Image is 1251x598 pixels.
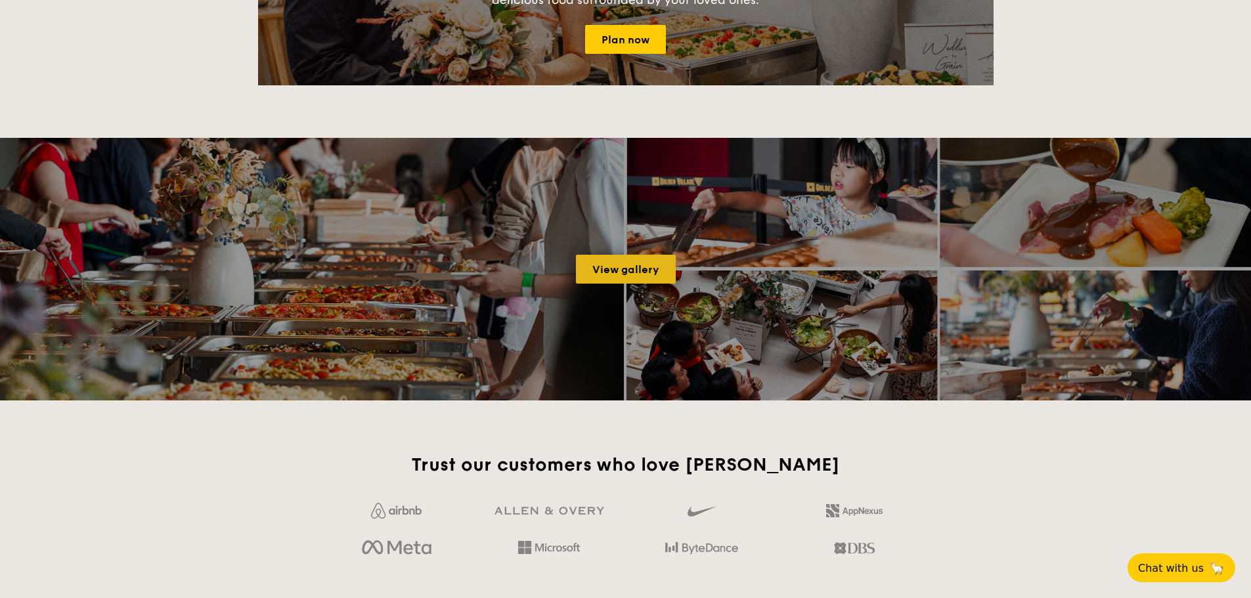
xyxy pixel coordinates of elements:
img: meta.d311700b.png [362,537,431,559]
img: Jf4Dw0UUCKFd4aYAAAAASUVORK5CYII= [371,503,422,519]
img: GRg3jHAAAAABJRU5ErkJggg== [494,507,604,515]
a: Plan now [585,25,666,54]
span: 🦙 [1209,561,1225,576]
img: Hd4TfVa7bNwuIo1gAAAAASUVORK5CYII= [518,541,580,554]
img: bytedance.dc5c0c88.png [665,537,738,559]
img: 2L6uqdT+6BmeAFDfWP11wfMG223fXktMZIL+i+lTG25h0NjUBKOYhdW2Kn6T+C0Q7bASH2i+1JIsIulPLIv5Ss6l0e291fRVW... [826,504,883,517]
h2: Trust our customers who love [PERSON_NAME] [326,453,925,477]
img: dbs.a5bdd427.png [834,537,874,559]
button: Chat with us🦙 [1128,553,1235,582]
img: gdlseuq06himwAAAABJRU5ErkJggg== [688,500,715,523]
span: Chat with us [1138,562,1204,574]
a: View gallery [576,255,676,284]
